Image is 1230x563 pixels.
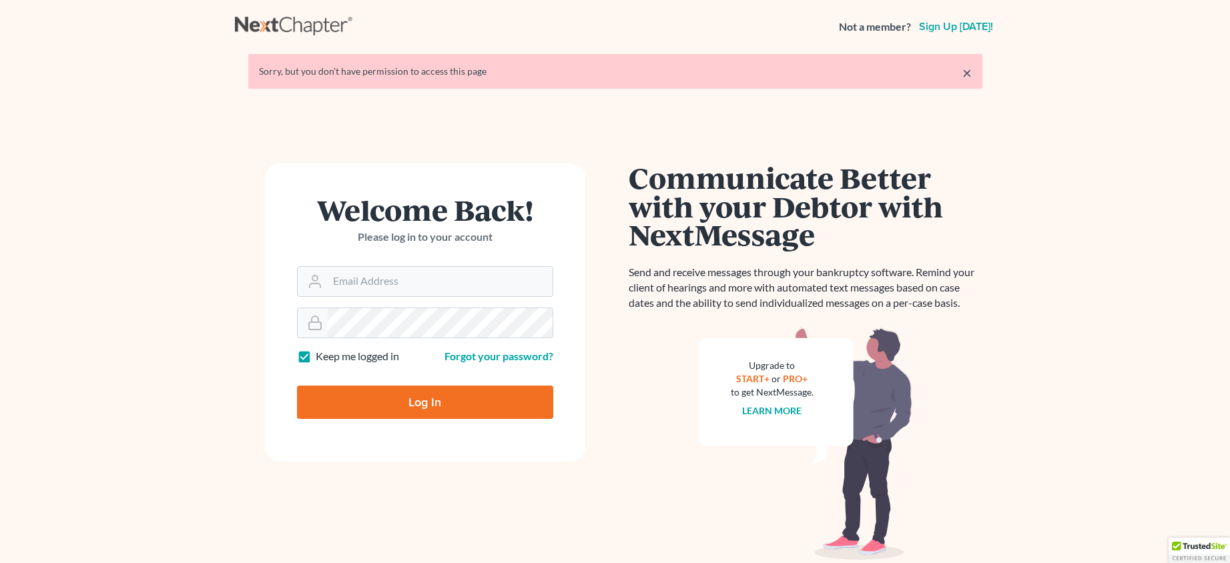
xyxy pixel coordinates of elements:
[742,405,802,416] a: Learn more
[328,267,553,296] input: Email Address
[839,19,911,35] strong: Not a member?
[629,163,982,249] h1: Communicate Better with your Debtor with NextMessage
[629,265,982,311] p: Send and receive messages through your bankruptcy software. Remind your client of hearings and mo...
[316,349,399,364] label: Keep me logged in
[699,327,912,560] img: nextmessage_bg-59042aed3d76b12b5cd301f8e5b87938c9018125f34e5fa2b7a6b67550977c72.svg
[297,229,553,245] p: Please log in to your account
[916,21,996,32] a: Sign up [DATE]!
[962,65,972,81] a: ×
[1169,538,1230,563] div: TrustedSite Certified
[772,373,781,384] span: or
[731,359,814,372] div: Upgrade to
[297,386,553,419] input: Log In
[731,386,814,399] div: to get NextMessage.
[444,350,553,362] a: Forgot your password?
[297,195,553,224] h1: Welcome Back!
[259,65,972,78] div: Sorry, but you don't have permission to access this page
[736,373,770,384] a: START+
[783,373,808,384] a: PRO+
